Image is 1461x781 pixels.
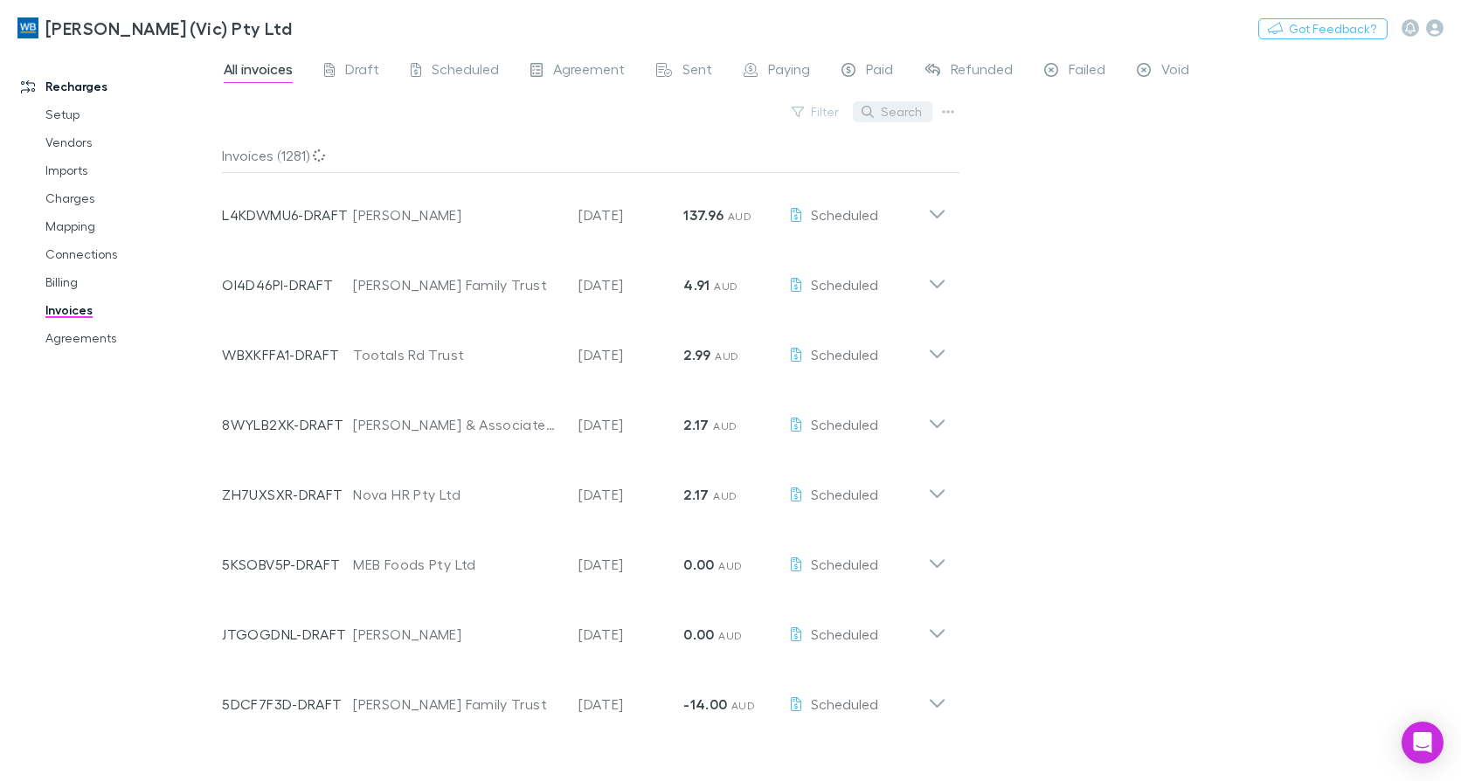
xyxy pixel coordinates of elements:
[713,419,737,432] span: AUD
[731,699,755,712] span: AUD
[222,414,353,435] p: 8WYLB2XK-DRAFT
[28,268,232,296] a: Billing
[578,624,683,645] p: [DATE]
[683,625,714,643] strong: 0.00
[28,128,232,156] a: Vendors
[432,60,499,83] span: Scheduled
[1258,18,1388,39] button: Got Feedback?
[353,204,561,225] div: [PERSON_NAME]
[811,206,878,223] span: Scheduled
[222,694,353,715] p: 5DCF7F3D-DRAFT
[578,484,683,505] p: [DATE]
[811,695,878,712] span: Scheduled
[45,17,292,38] h3: [PERSON_NAME] (Vic) Pty Ltd
[683,695,727,713] strong: -14.00
[578,274,683,295] p: [DATE]
[811,556,878,572] span: Scheduled
[783,101,849,122] button: Filter
[353,344,561,365] div: Tootals Rd Trust
[682,60,712,83] span: Sent
[811,416,878,432] span: Scheduled
[811,625,878,642] span: Scheduled
[208,383,960,453] div: 8WYLB2XK-DRAFT[PERSON_NAME] & Associates Pty Ltd[DATE]2.17 AUDScheduled
[1161,60,1189,83] span: Void
[224,60,293,83] span: All invoices
[208,173,960,243] div: L4KDWMU6-DRAFT[PERSON_NAME][DATE]137.96 AUDScheduled
[866,60,893,83] span: Paid
[683,206,724,224] strong: 137.96
[222,484,353,505] p: ZH7UXSXR-DRAFT
[17,17,38,38] img: William Buck (Vic) Pty Ltd's Logo
[811,346,878,363] span: Scheduled
[853,101,932,122] button: Search
[578,204,683,225] p: [DATE]
[28,240,232,268] a: Connections
[7,7,302,49] a: [PERSON_NAME] (Vic) Pty Ltd
[222,624,353,645] p: JTGOGDNL-DRAFT
[715,349,738,363] span: AUD
[222,344,353,365] p: WBXKFFA1-DRAFT
[222,554,353,575] p: 5KSOBV5P-DRAFT
[728,210,751,223] span: AUD
[578,414,683,435] p: [DATE]
[683,486,709,503] strong: 2.17
[714,280,737,293] span: AUD
[208,592,960,662] div: JTGOGDNL-DRAFT[PERSON_NAME][DATE]0.00 AUDScheduled
[208,313,960,383] div: WBXKFFA1-DRAFTTootals Rd Trust[DATE]2.99 AUDScheduled
[28,156,232,184] a: Imports
[353,274,561,295] div: [PERSON_NAME] Family Trust
[353,624,561,645] div: [PERSON_NAME]
[578,554,683,575] p: [DATE]
[28,184,232,212] a: Charges
[683,276,710,294] strong: 4.91
[683,346,710,363] strong: 2.99
[1402,722,1444,764] div: Open Intercom Messenger
[28,324,232,352] a: Agreements
[683,416,709,433] strong: 2.17
[713,489,737,502] span: AUD
[353,694,561,715] div: [PERSON_NAME] Family Trust
[811,276,878,293] span: Scheduled
[28,100,232,128] a: Setup
[208,522,960,592] div: 5KSOBV5P-DRAFTMEB Foods Pty Ltd[DATE]0.00 AUDScheduled
[222,274,353,295] p: OI4D46PI-DRAFT
[951,60,1013,83] span: Refunded
[811,486,878,502] span: Scheduled
[553,60,625,83] span: Agreement
[353,414,561,435] div: [PERSON_NAME] & Associates Pty Ltd
[208,243,960,313] div: OI4D46PI-DRAFT[PERSON_NAME] Family Trust[DATE]4.91 AUDScheduled
[28,296,232,324] a: Invoices
[222,204,353,225] p: L4KDWMU6-DRAFT
[718,629,742,642] span: AUD
[683,556,714,573] strong: 0.00
[3,73,232,100] a: Recharges
[353,484,561,505] div: Nova HR Pty Ltd
[208,453,960,522] div: ZH7UXSXR-DRAFTNova HR Pty Ltd[DATE]2.17 AUDScheduled
[718,559,742,572] span: AUD
[28,212,232,240] a: Mapping
[1069,60,1105,83] span: Failed
[578,694,683,715] p: [DATE]
[768,60,810,83] span: Paying
[353,554,561,575] div: MEB Foods Pty Ltd
[208,662,960,732] div: 5DCF7F3D-DRAFT[PERSON_NAME] Family Trust[DATE]-14.00 AUDScheduled
[345,60,379,83] span: Draft
[578,344,683,365] p: [DATE]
